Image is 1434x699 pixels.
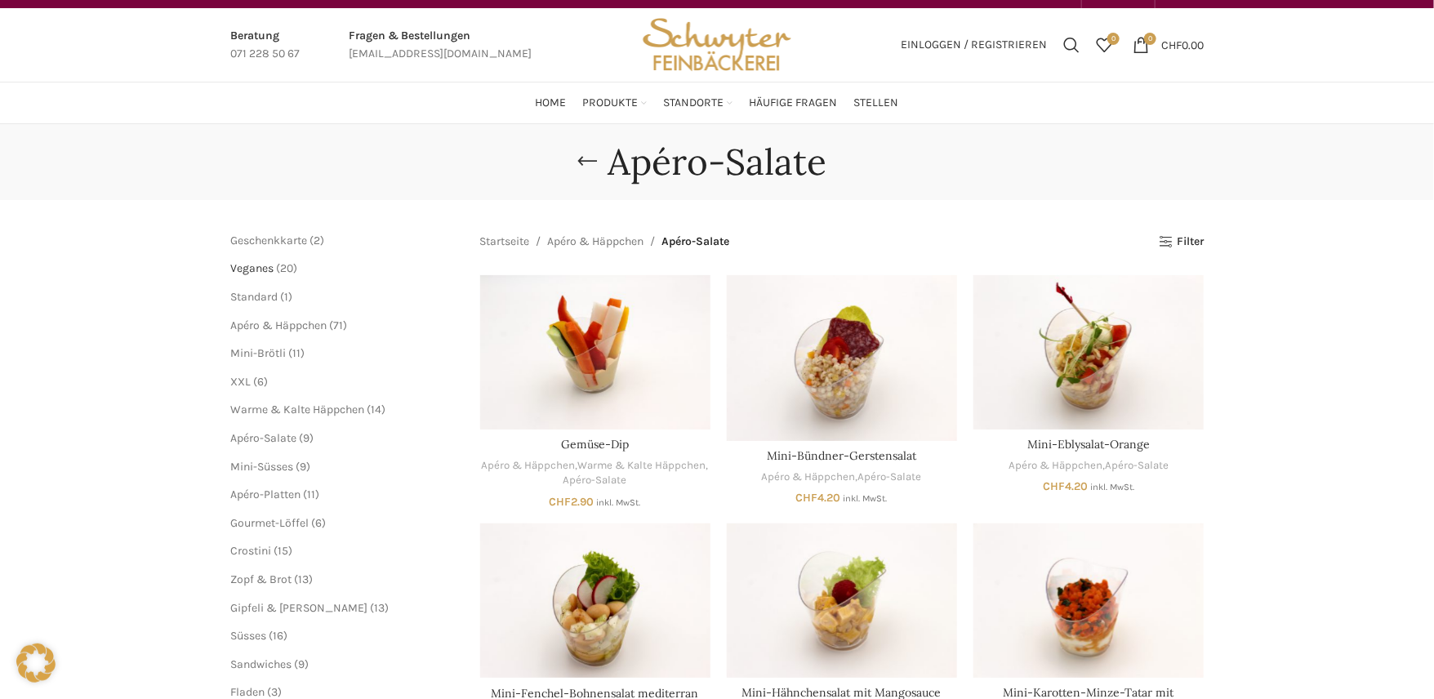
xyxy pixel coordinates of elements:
[1027,437,1150,452] a: Mini-Eblysalat-Orange
[662,233,730,251] span: Apéro-Salate
[1107,33,1120,45] span: 0
[796,491,818,505] span: CHF
[300,460,306,474] span: 9
[973,275,1204,429] a: Mini-Eblysalat-Orange
[561,437,629,452] a: Gemüse-Dip
[1124,29,1212,61] a: 0 CHF0.00
[230,460,293,474] a: Mini-Süsses
[608,140,826,184] h1: Apéro-Salate
[230,346,286,360] a: Mini-Brötli
[1043,479,1065,493] span: CHF
[333,318,343,332] span: 71
[303,431,310,445] span: 9
[374,601,385,615] span: 13
[854,96,899,111] span: Stellen
[298,657,305,671] span: 9
[893,29,1055,61] a: Einloggen / Registrieren
[480,523,710,678] a: Mini-Fenchel-Bohnensalat mediterran
[230,403,364,416] a: Warme & Kalte Häppchen
[858,470,922,485] a: Apéro-Salate
[1043,479,1088,493] bdi: 4.20
[548,233,644,251] a: Apéro & Häppchen
[480,458,710,488] div: , ,
[230,290,278,304] span: Standard
[1009,458,1102,474] a: Apéro & Häppchen
[973,458,1204,474] div: ,
[550,495,595,509] bdi: 2.90
[480,233,530,251] a: Startseite
[230,601,367,615] a: Gipfeli & [PERSON_NAME]
[307,488,315,501] span: 11
[222,87,1212,119] div: Main navigation
[230,318,327,332] span: Apéro & Häppchen
[480,233,730,251] nav: Breadcrumb
[278,544,288,558] span: 15
[750,87,838,119] a: Häufige Fragen
[637,37,797,51] a: Site logo
[727,523,957,677] a: Mini-Hähnchensalat mit Mangosauce
[230,375,251,389] a: XXL
[273,629,283,643] span: 16
[664,87,733,119] a: Standorte
[230,657,292,671] a: Sandwiches
[482,458,576,474] a: Apéro & Häppchen
[1055,29,1088,61] a: Suchen
[314,234,320,247] span: 2
[230,234,307,247] a: Geschenkkarte
[796,491,841,505] bdi: 4.20
[901,39,1047,51] span: Einloggen / Registrieren
[1105,458,1169,474] a: Apéro-Salate
[230,488,301,501] span: Apéro-Platten
[284,290,288,304] span: 1
[1161,38,1182,51] span: CHF
[750,96,838,111] span: Häufige Fragen
[1144,33,1156,45] span: 0
[1090,482,1134,492] small: inkl. MwSt.
[480,275,710,429] a: Gemüse-Dip
[298,572,309,586] span: 13
[727,275,957,441] a: Mini-Bündner-Gerstensalat
[762,470,856,485] a: Apéro & Häppchen
[664,96,724,111] span: Standorte
[583,87,648,119] a: Produkte
[230,261,274,275] a: Veganes
[257,375,264,389] span: 6
[230,516,309,530] a: Gourmet-Löffel
[637,8,797,82] img: Bäckerei Schwyter
[230,431,296,445] a: Apéro-Salate
[563,473,627,488] a: Apéro-Salate
[230,544,271,558] a: Crostini
[727,470,957,485] div: ,
[536,87,567,119] a: Home
[536,96,567,111] span: Home
[854,87,899,119] a: Stellen
[230,629,266,643] a: Süsses
[315,516,322,530] span: 6
[280,261,293,275] span: 20
[292,346,301,360] span: 11
[230,685,265,699] a: Fladen
[371,403,381,416] span: 14
[583,96,639,111] span: Produkte
[1088,29,1120,61] a: 0
[578,458,706,474] a: Warme & Kalte Häppchen
[597,497,641,508] small: inkl. MwSt.
[230,572,292,586] a: Zopf & Brot
[1088,29,1120,61] div: Meine Wunschliste
[1161,38,1204,51] bdi: 0.00
[767,448,916,463] a: Mini-Bündner-Gerstensalat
